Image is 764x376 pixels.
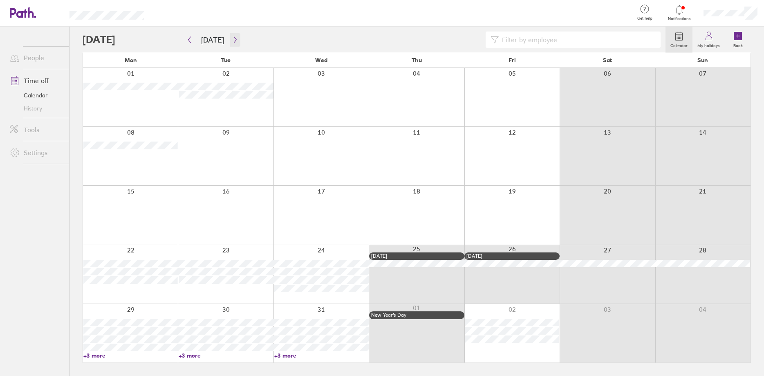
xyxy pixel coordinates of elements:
[3,89,69,102] a: Calendar
[3,122,69,138] a: Tools
[221,57,231,63] span: Tue
[125,57,137,63] span: Mon
[3,72,69,89] a: Time off
[697,57,708,63] span: Sun
[692,41,725,48] label: My holidays
[666,4,693,21] a: Notifications
[412,57,422,63] span: Thu
[3,102,69,115] a: History
[499,32,656,47] input: Filter by employee
[666,16,693,21] span: Notifications
[665,27,692,53] a: Calendar
[466,253,558,259] div: [DATE]
[725,27,751,53] a: Book
[274,352,369,359] a: +3 more
[509,57,516,63] span: Fri
[665,41,692,48] label: Calendar
[3,144,69,161] a: Settings
[83,352,178,359] a: +3 more
[632,16,658,21] span: Get help
[692,27,725,53] a: My holidays
[3,50,69,66] a: People
[371,312,462,318] div: New Year’s Day
[371,253,462,259] div: [DATE]
[603,57,612,63] span: Sat
[179,352,273,359] a: +3 more
[315,57,327,63] span: Wed
[195,33,231,47] button: [DATE]
[728,41,748,48] label: Book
